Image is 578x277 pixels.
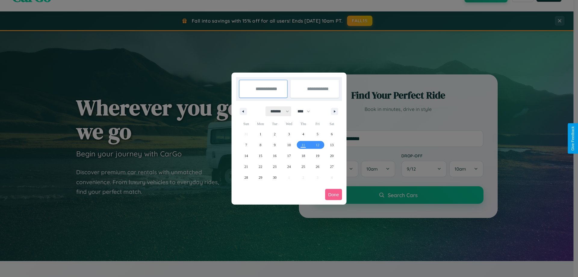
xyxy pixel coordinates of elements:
span: 6 [331,129,333,140]
span: 10 [287,140,291,150]
span: 25 [301,161,305,172]
button: 27 [325,161,339,172]
button: 3 [282,129,296,140]
span: Sat [325,119,339,129]
button: 24 [282,161,296,172]
span: Tue [268,119,282,129]
span: 3 [288,129,290,140]
span: 9 [274,140,276,150]
span: 19 [316,150,319,161]
span: 8 [259,140,261,150]
button: 16 [268,150,282,161]
span: 5 [317,129,319,140]
span: Mon [253,119,267,129]
button: 10 [282,140,296,150]
button: 30 [268,172,282,183]
button: 14 [239,150,253,161]
button: 9 [268,140,282,150]
span: 23 [273,161,277,172]
span: 14 [244,150,248,161]
button: 21 [239,161,253,172]
button: 11 [296,140,310,150]
span: 16 [273,150,277,161]
button: 26 [310,161,325,172]
button: 1 [253,129,267,140]
span: 24 [287,161,291,172]
button: 8 [253,140,267,150]
span: 30 [273,172,277,183]
span: Sun [239,119,253,129]
span: 2 [274,129,276,140]
span: Wed [282,119,296,129]
span: 11 [302,140,305,150]
span: 4 [302,129,304,140]
span: 22 [259,161,262,172]
button: Done [325,189,342,200]
span: 13 [330,140,334,150]
button: 19 [310,150,325,161]
span: 1 [259,129,261,140]
button: 18 [296,150,310,161]
button: 17 [282,150,296,161]
span: 26 [316,161,319,172]
span: 29 [259,172,262,183]
button: 2 [268,129,282,140]
span: Thu [296,119,310,129]
button: 28 [239,172,253,183]
button: 4 [296,129,310,140]
span: 15 [259,150,262,161]
button: 13 [325,140,339,150]
button: 25 [296,161,310,172]
button: 12 [310,140,325,150]
span: 27 [330,161,334,172]
button: 29 [253,172,267,183]
button: 15 [253,150,267,161]
span: 18 [301,150,305,161]
div: Give Feedback [571,126,575,151]
span: 28 [244,172,248,183]
button: 7 [239,140,253,150]
span: 7 [245,140,247,150]
button: 20 [325,150,339,161]
span: 12 [316,140,319,150]
span: 20 [330,150,334,161]
span: 17 [287,150,291,161]
span: Fri [310,119,325,129]
button: 6 [325,129,339,140]
button: 22 [253,161,267,172]
button: 5 [310,129,325,140]
button: 23 [268,161,282,172]
span: 21 [244,161,248,172]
